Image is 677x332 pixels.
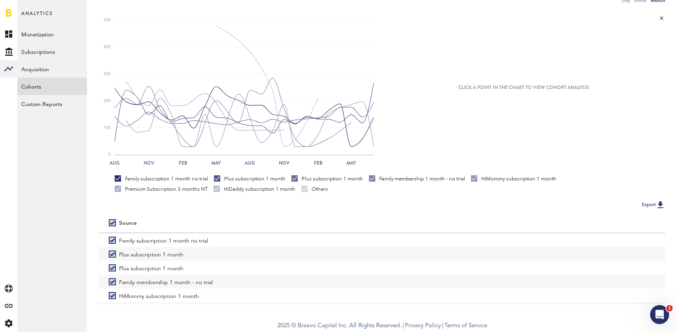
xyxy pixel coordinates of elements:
[301,186,328,193] div: Others
[17,43,87,60] a: Subscriptions
[119,275,213,288] span: Family membership 1 month - no trial
[656,200,665,209] img: Export
[115,175,208,182] div: Family subscription 1 month no trial
[650,305,669,324] iframe: Intercom live chat
[104,18,111,22] text: 500
[144,159,155,167] text: Nov
[119,288,199,302] span: HiMommy subscription 1 month
[115,186,208,193] div: Premium Subscription 3 months NT
[214,186,295,193] div: HiDaddy subscription 1 month
[104,45,111,49] text: 400
[179,159,187,167] text: Feb
[17,78,87,95] a: Cohorts
[17,6,45,13] span: Support
[119,220,137,227] div: Source
[279,159,290,167] text: Nov
[244,159,255,167] text: Aug
[119,233,208,247] span: Family subscription 1 month no trial
[108,153,111,157] text: 0
[119,247,183,261] span: Plus subscription 1 month
[104,72,111,76] text: 300
[405,323,441,329] a: Privacy Policy
[277,320,401,332] span: 2025 © Braavo Capital Inc. All Rights Reserved.
[214,175,286,182] div: Plus subscription 1 month
[211,159,221,167] text: May
[17,95,87,112] a: Custom Reports
[104,126,111,130] text: 100
[17,60,87,78] a: Acquisition
[291,175,363,182] div: Plus subscription 1 month
[444,323,487,329] a: Terms of Service
[104,99,111,103] text: 200
[109,159,120,167] text: Aug
[666,305,673,311] span: 1
[21,9,53,25] span: Analytics
[119,261,183,275] span: Plus subscription 1 month
[314,159,322,167] text: Feb
[639,200,665,210] button: Export
[458,81,589,94] h3: CLICK A POINT IN THE CHART TO VIEW COHORT ANALYSIS
[17,25,87,43] a: Monetization
[119,302,208,316] span: Premium Subscription 3 months NT
[346,159,356,167] text: May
